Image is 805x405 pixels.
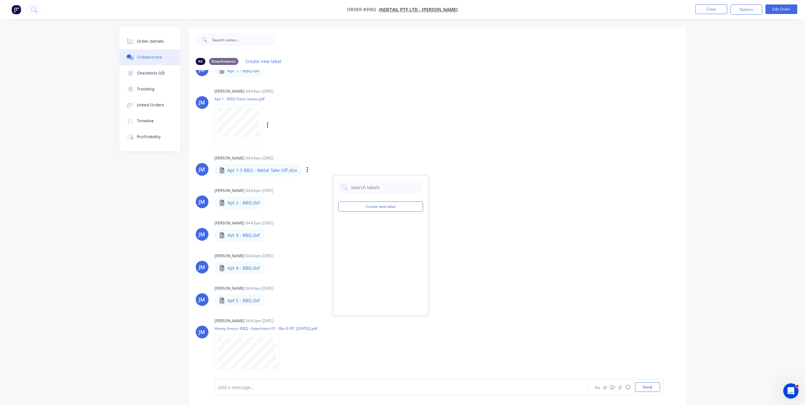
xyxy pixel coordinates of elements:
div: JM [199,231,205,238]
div: JM [199,296,205,303]
div: 04:43pm [DATE] [246,286,274,291]
p: Apt 2 - BBQ.dxf [228,200,260,206]
a: Indetail Pty Ltd - [PERSON_NAME] [379,7,458,13]
div: JM [199,198,205,206]
div: [PERSON_NAME] [215,155,245,161]
span: Order #3982 - [347,7,379,13]
button: Options [731,4,762,15]
p: Apt 4 - BBQ.dxf [228,265,260,271]
p: Apt 1 - BBQ.dxf [228,67,260,74]
div: [PERSON_NAME] [215,89,245,94]
button: Tracking [119,81,180,97]
div: Order details [137,39,164,44]
div: 04:43pm [DATE] [246,89,274,94]
button: Collaborate [119,49,180,65]
div: Attachments [209,58,238,65]
div: Timeline [137,118,154,124]
p: Apt 5 - BBQ.dxf [228,297,260,304]
button: Timeline [119,113,180,129]
div: [PERSON_NAME] [215,253,245,259]
div: [PERSON_NAME] [215,286,245,291]
input: Search notes... [212,33,275,46]
p: Apt 1 - BBQ-Steel curves.pdf [215,96,333,102]
div: Collaborate [137,54,162,60]
button: @ [601,383,609,391]
div: 04:43pm [DATE] [246,253,274,259]
iframe: Intercom live chat [783,383,799,399]
div: [PERSON_NAME] [215,220,245,226]
div: Tracking [137,86,154,92]
img: Factory [11,5,21,14]
div: All [196,58,205,65]
button: Create new label [242,57,285,66]
div: 04:43pm [DATE] [246,220,274,226]
div: JM [199,328,205,336]
div: JM [199,99,205,106]
div: [PERSON_NAME] [215,318,245,324]
button: Order details [119,33,180,49]
div: Profitability [137,134,161,140]
p: Apt 3 - BBQ.dxf [228,232,260,238]
button: Linked Orders [119,97,180,113]
button: Close [696,4,727,14]
div: [PERSON_NAME] [215,188,245,194]
div: 04:43pm [DATE] [246,188,274,194]
button: Checklists 0/0 [119,65,180,81]
div: Linked Orders [137,102,164,108]
button: Aa [594,383,601,391]
button: ☺ [624,383,632,391]
button: Send [635,382,660,392]
input: Search labels [350,181,420,194]
div: 04:43pm [DATE] [246,155,274,161]
button: Create new label [338,202,423,212]
div: Checklists 0/0 [137,70,165,76]
p: Henny Avoca -BBQ - Apartment 01 - Rev B IFC ([DATE]).pdf [215,326,318,331]
button: Profitability [119,129,180,145]
div: JM [199,166,205,173]
div: JM [199,263,205,271]
div: 04:43pm [DATE] [246,318,274,324]
button: Edit Order [766,4,797,14]
p: Apt 1-5 BBQ - Metal Take Off.xlsx [228,167,297,174]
